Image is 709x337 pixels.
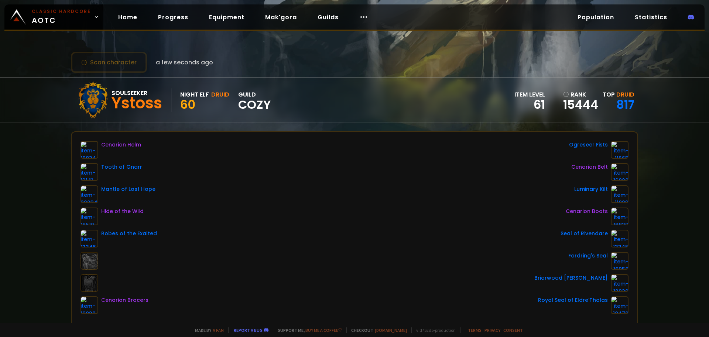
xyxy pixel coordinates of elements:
a: 817 [616,96,634,113]
img: item-12930 [611,274,628,292]
img: item-13346 [81,230,98,247]
div: Robes of the Exalted [101,230,157,237]
div: Cenarion Boots [566,208,608,215]
a: Guilds [312,10,345,25]
img: item-13141 [81,163,98,181]
a: Statistics [629,10,673,25]
div: Luminary Kilt [574,185,608,193]
div: Night Elf [180,90,209,99]
a: Report a bug [234,327,263,333]
span: v. d752d5 - production [411,327,456,333]
div: Druid [211,90,229,99]
span: Made by [191,327,224,333]
a: Classic HardcoreAOTC [4,4,103,30]
div: 61 [514,99,545,110]
a: [DOMAIN_NAME] [375,327,407,333]
button: Scan character [71,52,147,73]
img: item-11665 [611,141,628,159]
img: item-16058 [611,252,628,270]
div: Soulseeker [112,88,162,98]
a: Equipment [203,10,250,25]
a: 15444 [563,99,598,110]
div: Royal Seal of Eldre'Thalas [538,296,608,304]
small: Classic Hardcore [32,8,91,15]
a: Population [572,10,620,25]
span: Druid [616,90,634,99]
div: item level [514,90,545,99]
img: item-16834 [81,141,98,159]
img: item-16829 [611,208,628,225]
a: a fan [213,327,224,333]
div: Cenarion Belt [571,163,608,171]
span: Support me, [273,327,342,333]
div: Fordring's Seal [568,252,608,260]
a: Home [112,10,143,25]
img: item-22234 [81,185,98,203]
div: Seal of Rivendare [561,230,608,237]
div: rank [563,90,598,99]
a: Terms [468,327,482,333]
a: Buy me a coffee [305,327,342,333]
div: Top [603,90,634,99]
img: item-16830 [81,296,98,314]
div: Cenarion Helm [101,141,141,149]
div: Briarwood [PERSON_NAME] [534,274,608,282]
span: AOTC [32,8,91,26]
img: item-18510 [81,208,98,225]
a: Privacy [484,327,500,333]
div: Ystoss [112,98,162,109]
a: Progress [152,10,194,25]
span: Cozy [238,99,271,110]
div: Hide of the Wild [101,208,144,215]
img: item-16828 [611,163,628,181]
div: Mantle of Lost Hope [101,185,155,193]
div: Ogreseer Fists [569,141,608,149]
a: Mak'gora [259,10,303,25]
span: 60 [180,96,195,113]
img: item-13345 [611,230,628,247]
div: Cenarion Bracers [101,296,148,304]
a: Consent [503,327,523,333]
div: Tooth of Gnarr [101,163,142,171]
span: a few seconds ago [156,58,213,67]
img: item-11823 [611,185,628,203]
div: guild [238,90,271,110]
span: Checkout [346,327,407,333]
img: item-18470 [611,296,628,314]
